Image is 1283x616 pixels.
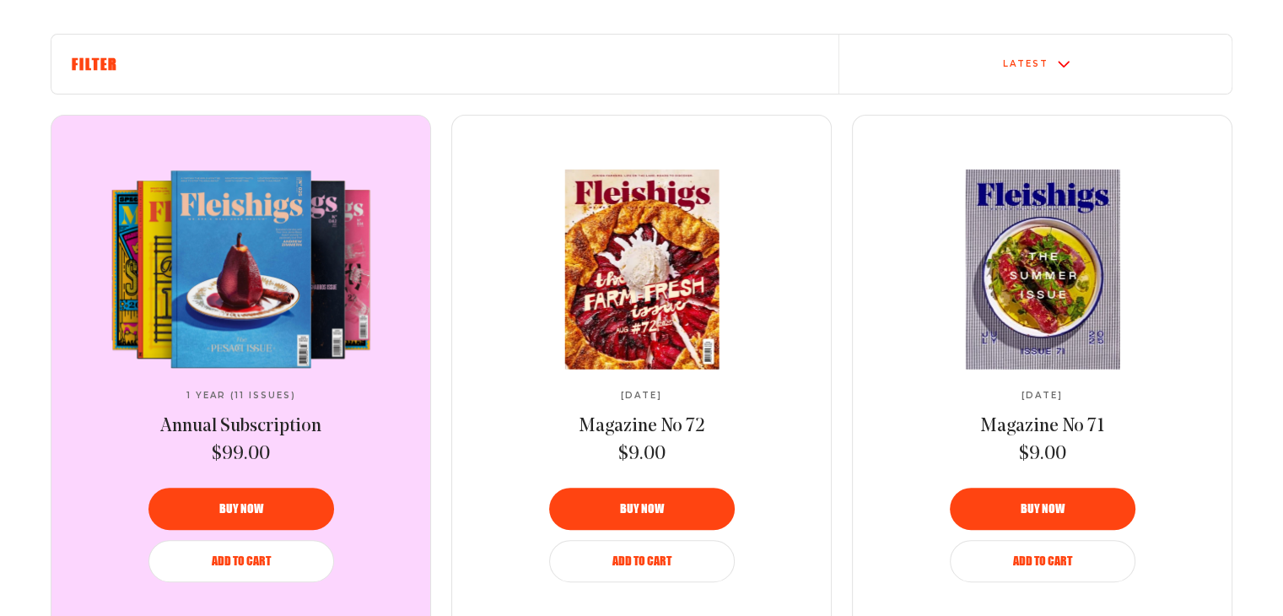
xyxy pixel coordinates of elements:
span: $9.00 [618,442,666,467]
a: Annual SubscriptionAnnual Subscription [100,170,382,369]
button: Buy now [148,488,334,530]
h6: Filter [72,55,818,73]
span: Buy now [219,503,263,515]
span: 1 Year (11 Issues) [186,391,296,401]
span: Add to Cart [612,555,671,567]
button: Add to Cart [950,540,1135,582]
div: Latest [1003,59,1049,69]
a: Magazine No 72Magazine No 72 [501,170,783,369]
button: Buy now [549,488,735,530]
img: Magazine No 71 [901,169,1183,369]
span: Add to Cart [212,555,271,567]
span: $9.00 [1019,442,1066,467]
span: Magazine No 71 [980,417,1104,436]
span: $99.00 [212,442,270,467]
button: Add to Cart [148,540,334,582]
img: Magazine No 72 [500,169,783,369]
button: Add to Cart [549,540,735,582]
span: [DATE] [1022,391,1063,401]
button: Buy now [950,488,1135,530]
a: Magazine No 71 [980,414,1104,440]
span: Add to Cart [1013,555,1072,567]
span: Magazine No 72 [579,417,705,436]
span: [DATE] [621,391,662,401]
span: Annual Subscription [160,417,321,436]
a: Magazine No 71Magazine No 71 [902,170,1183,369]
a: Annual Subscription [160,414,321,440]
span: Buy now [620,503,664,515]
img: Annual Subscription [100,170,382,369]
span: Buy now [1021,503,1065,515]
a: Magazine No 72 [579,414,705,440]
